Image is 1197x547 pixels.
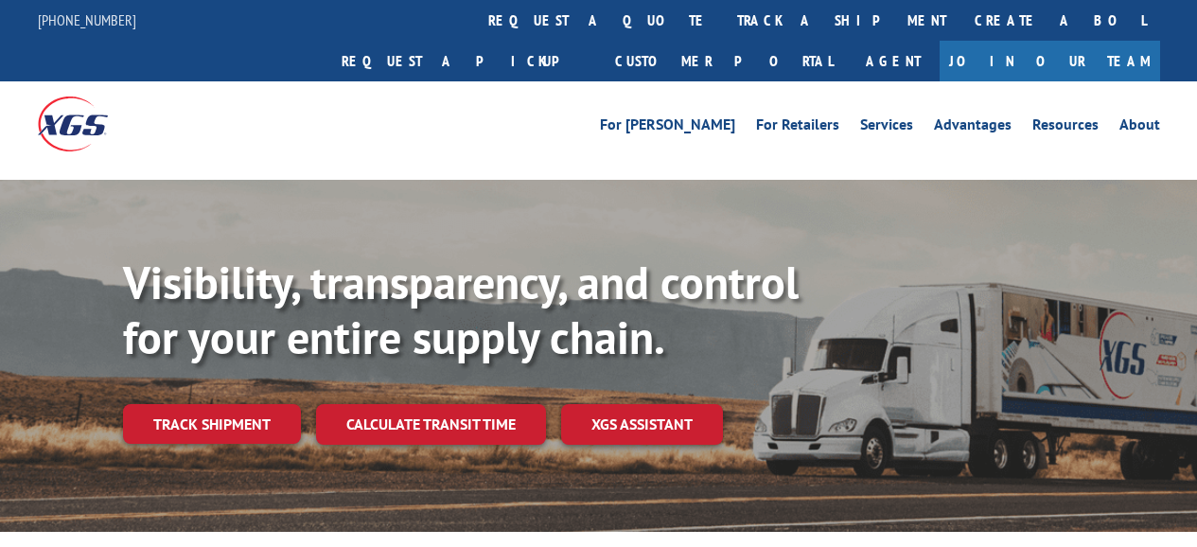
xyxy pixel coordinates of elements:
[1119,117,1160,138] a: About
[316,404,546,445] a: Calculate transit time
[327,41,601,81] a: Request a pickup
[1032,117,1099,138] a: Resources
[123,253,799,366] b: Visibility, transparency, and control for your entire supply chain.
[934,117,1012,138] a: Advantages
[561,404,723,445] a: XGS ASSISTANT
[940,41,1160,81] a: Join Our Team
[38,10,136,29] a: [PHONE_NUMBER]
[860,117,913,138] a: Services
[600,117,735,138] a: For [PERSON_NAME]
[601,41,847,81] a: Customer Portal
[756,117,839,138] a: For Retailers
[847,41,940,81] a: Agent
[123,404,301,444] a: Track shipment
